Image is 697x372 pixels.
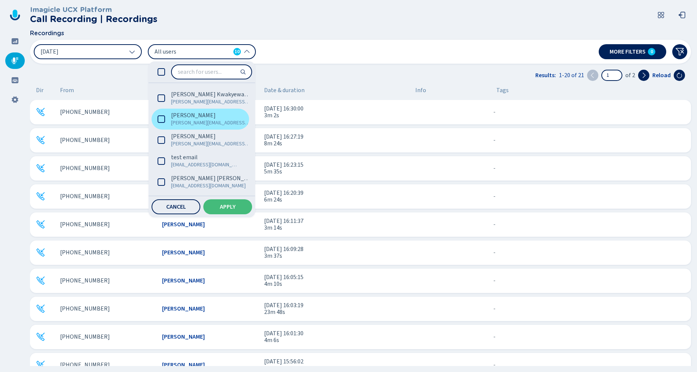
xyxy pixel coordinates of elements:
[36,276,45,285] div: Incoming call
[36,248,45,257] svg: telephone-inbound
[493,305,496,312] span: No tags assigned
[493,165,496,172] span: No tags assigned
[30,14,158,24] h2: Call Recording | Recordings
[36,360,45,369] div: Incoming call
[36,136,45,145] div: Incoming call
[415,87,426,94] span: Info
[41,49,59,55] span: [DATE]
[675,47,684,56] svg: funnel-disabled
[672,44,687,59] button: Clear filters
[493,362,496,368] span: No tags assigned
[599,44,666,59] button: More filters0
[234,48,240,55] span: 10
[240,69,246,75] svg: search
[5,33,25,49] div: Dashboard
[171,140,251,148] span: [PERSON_NAME][EMAIL_ADDRESS][DOMAIN_NAME]
[171,98,251,106] span: [PERSON_NAME][EMAIL_ADDRESS][DOMAIN_NAME]
[493,137,496,143] span: No tags assigned
[172,65,251,79] input: search for users...
[36,164,45,173] svg: telephone-inbound
[36,360,45,369] svg: telephone-inbound
[129,49,135,55] svg: chevron-down
[36,304,45,313] svg: telephone-inbound
[493,109,496,115] span: No tags assigned
[493,249,496,256] span: No tags assigned
[34,44,142,59] button: [DATE]
[36,248,45,257] div: Incoming call
[36,87,44,94] span: Dir
[264,87,409,94] span: Date & duration
[244,49,250,55] svg: chevron-up
[493,221,496,228] span: No tags assigned
[36,220,45,229] svg: telephone-inbound
[638,70,649,81] button: Next page
[220,204,236,210] span: Apply
[36,108,45,117] svg: telephone-inbound
[559,72,584,79] span: 1-20 of 21
[171,175,251,182] span: [PERSON_NAME] [PERSON_NAME]
[11,76,19,84] svg: groups-filled
[5,91,25,108] div: Settings
[36,220,45,229] div: Incoming call
[155,48,230,56] span: All users
[36,192,45,201] div: Incoming call
[493,333,496,340] span: No tags assigned
[674,70,685,81] button: Reload the current page
[11,37,19,45] svg: dashboard-filled
[652,72,671,79] span: Reload
[650,49,653,55] span: 0
[5,72,25,88] div: Groups
[171,161,239,169] span: [EMAIL_ADDRESS][DOMAIN_NAME]
[36,164,45,173] div: Incoming call
[496,87,509,94] span: Tags
[171,133,216,140] span: [PERSON_NAME]
[590,72,596,78] svg: chevron-left
[36,108,45,117] div: Incoming call
[30,6,158,14] h3: Imagicle UCX Platform
[641,72,647,78] svg: chevron-right
[171,182,251,190] span: [EMAIL_ADDRESS][DOMAIN_NAME]
[625,72,635,79] span: of 2
[493,277,496,284] span: No tags assigned
[166,204,186,210] span: Cancel
[171,119,251,127] span: [PERSON_NAME][EMAIL_ADDRESS][DOMAIN_NAME]
[36,192,45,201] svg: telephone-inbound
[36,332,45,341] div: Incoming call
[36,276,45,285] svg: telephone-inbound
[610,49,646,55] span: More filters
[5,52,25,69] div: Recordings
[152,199,200,214] button: Cancel
[171,112,216,119] span: [PERSON_NAME]
[587,70,598,81] button: Previous page
[678,11,686,19] svg: box-arrow-left
[493,193,496,200] span: No tags assigned
[676,72,682,78] svg: arrow-clockwise
[36,304,45,313] div: Incoming call
[171,91,251,98] span: [PERSON_NAME] Kwakyewaa [PERSON_NAME]
[60,87,74,94] span: From
[11,57,19,64] svg: mic-fill
[171,154,198,161] span: test email
[535,72,556,79] span: Results:
[36,136,45,145] svg: telephone-inbound
[36,332,45,341] svg: telephone-inbound
[203,199,252,214] button: Apply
